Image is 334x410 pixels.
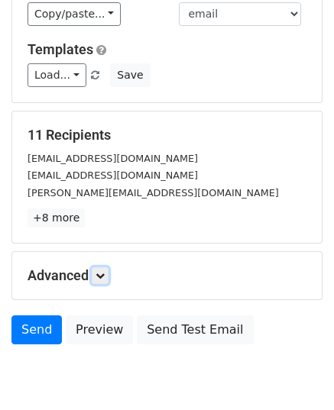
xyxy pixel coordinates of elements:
[137,315,253,344] a: Send Test Email
[258,337,334,410] iframe: Chat Widget
[28,208,85,228] a: +8 more
[28,267,306,284] h5: Advanced
[28,41,93,57] a: Templates
[28,187,279,199] small: [PERSON_NAME][EMAIL_ADDRESS][DOMAIN_NAME]
[28,2,121,26] a: Copy/paste...
[28,63,86,87] a: Load...
[110,63,150,87] button: Save
[28,153,198,164] small: [EMAIL_ADDRESS][DOMAIN_NAME]
[66,315,133,344] a: Preview
[11,315,62,344] a: Send
[28,169,198,181] small: [EMAIL_ADDRESS][DOMAIN_NAME]
[28,127,306,144] h5: 11 Recipients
